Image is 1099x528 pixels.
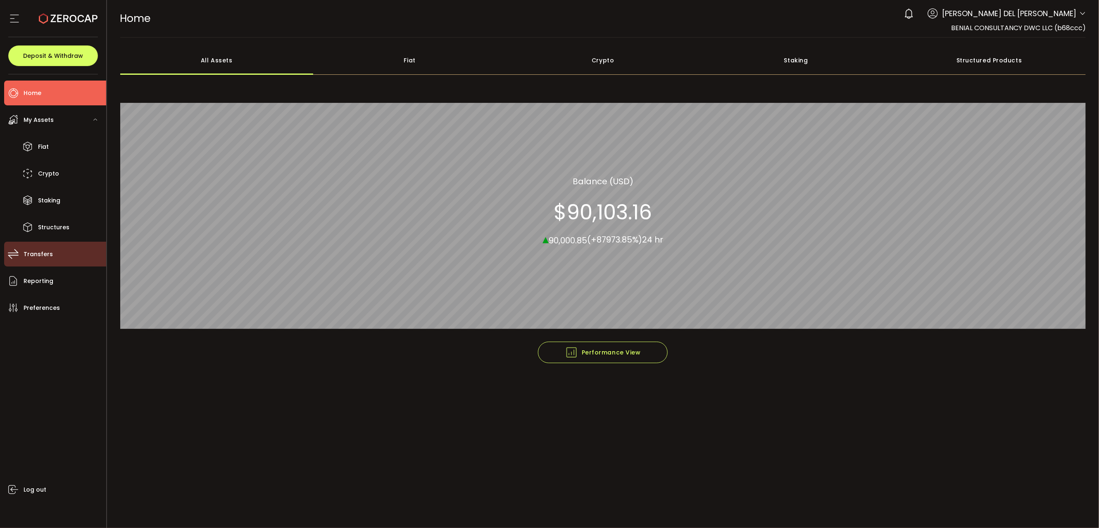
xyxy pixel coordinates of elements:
[565,346,641,359] span: Performance View
[554,200,652,225] section: $90,103.16
[120,46,314,75] div: All Assets
[24,248,53,260] span: Transfers
[24,302,60,314] span: Preferences
[24,87,41,99] span: Home
[38,141,49,153] span: Fiat
[951,23,1086,33] span: BENIAL CONSULTANCY DWC LLC (b68ccc)
[893,46,1086,75] div: Structured Products
[942,8,1077,19] span: [PERSON_NAME] DEL [PERSON_NAME]
[549,235,587,246] span: 90,000.85
[8,45,98,66] button: Deposit & Withdraw
[538,342,668,363] button: Performance View
[24,275,53,287] span: Reporting
[38,195,60,207] span: Staking
[313,46,507,75] div: Fiat
[24,484,46,496] span: Log out
[699,46,893,75] div: Staking
[23,53,83,59] span: Deposit & Withdraw
[38,221,69,233] span: Structures
[573,175,633,188] section: Balance (USD)
[38,168,59,180] span: Crypto
[24,114,54,126] span: My Assets
[1003,439,1099,528] iframe: Chat Widget
[542,230,549,248] span: ▴
[120,11,151,26] span: Home
[587,234,642,246] span: (+87973.85%)
[642,234,664,246] span: 24 hr
[507,46,700,75] div: Crypto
